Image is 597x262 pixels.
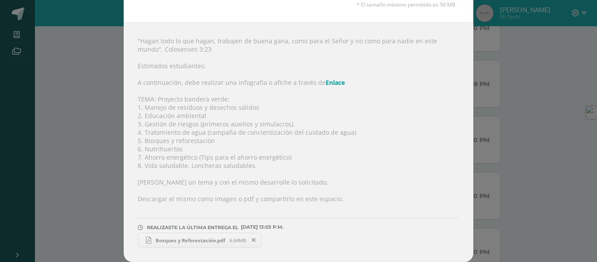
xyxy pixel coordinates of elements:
span: Bosques y Reforestación.pdf [151,237,229,244]
div: "Hagan todo lo que hagan, trabajen de buena gana, como para el Señor y no como para nadie en este... [124,22,473,262]
span: 6.64MB [229,237,246,244]
span: * El tamaño máximo permitido es 50 MB [357,1,459,8]
a: Bosques y Reforestación.pdf 6.64MB [138,233,262,248]
span: REALIZASTE LA ÚLTIMA ENTREGA EL [147,224,239,231]
a: Enlace [326,78,345,87]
